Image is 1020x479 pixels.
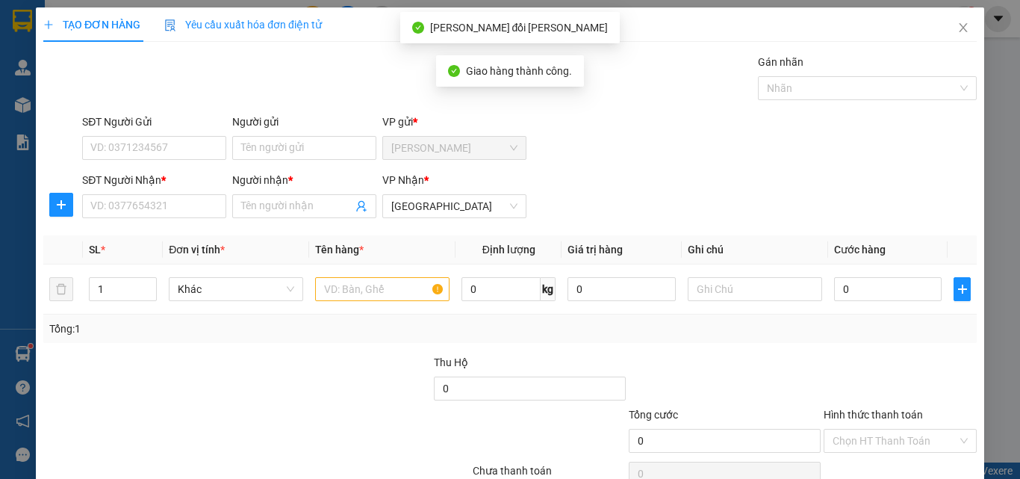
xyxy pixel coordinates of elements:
[6,54,218,90] p: VP [GEOGRAPHIC_DATA]:
[82,172,226,188] div: SĐT Người Nhận
[382,114,526,130] div: VP gửi
[482,244,535,256] span: Định lượng
[382,174,424,186] span: VP Nhận
[942,7,984,49] button: Close
[629,409,678,421] span: Tổng cước
[50,199,72,211] span: plus
[954,283,970,295] span: plus
[433,356,467,368] span: Thu Hộ
[682,235,828,265] th: Ghi chú
[688,277,822,301] input: Ghi Chú
[355,200,367,212] span: user-add
[178,278,294,300] span: Khác
[412,22,424,34] span: check-circle
[391,137,517,159] span: Phan Rang
[164,19,322,31] span: Yêu cầu xuất hóa đơn điện tử
[49,277,73,301] button: delete
[758,56,803,68] label: Gán nhãn
[448,65,460,77] span: check-circle
[49,193,73,217] button: plus
[232,114,376,130] div: Người gửi
[466,65,572,77] span: Giao hàng thành công.
[6,95,213,152] strong: Khu K1, [PERSON_NAME] [PERSON_NAME], [PERSON_NAME][GEOGRAPHIC_DATA], [GEOGRAPHIC_DATA]PRTC - 0931...
[954,277,971,301] button: plus
[824,409,923,421] label: Hình thức thanh toán
[957,22,969,34] span: close
[169,244,225,256] span: Đơn vị tính
[391,195,517,217] span: Sài Gòn
[49,321,395,337] div: Tổng: 1
[6,93,99,107] span: [PERSON_NAME]:
[41,6,183,34] strong: NHƯ QUỲNH
[541,277,556,301] span: kg
[89,244,101,256] span: SL
[567,277,675,301] input: 0
[6,56,217,90] strong: 342 [PERSON_NAME], P1, Q10, TP.HCM - 0931 556 979
[315,244,364,256] span: Tên hàng
[430,22,609,34] span: [PERSON_NAME] đổi [PERSON_NAME]
[315,277,450,301] input: VD: Bàn, Ghế
[43,19,54,30] span: plus
[834,244,886,256] span: Cước hàng
[82,114,226,130] div: SĐT Người Gửi
[567,244,623,256] span: Giá trị hàng
[232,172,376,188] div: Người nhận
[43,19,140,31] span: TẠO ĐƠN HÀNG
[164,19,176,31] img: icon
